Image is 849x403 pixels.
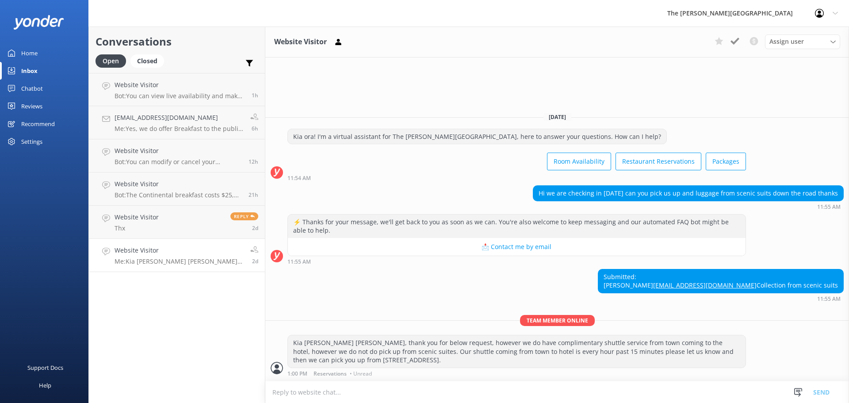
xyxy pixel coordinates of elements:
[288,238,746,256] button: 📩 Contact me by email
[288,335,746,368] div: Kia [PERSON_NAME] [PERSON_NAME], thank you for below request, however we do have complimentary sh...
[115,246,244,255] h4: Website Visitor
[115,158,242,166] p: Bot: You can modify or cancel your reservation by contacting our Reservations team at [EMAIL_ADDR...
[287,258,746,265] div: Sep 20 2025 11:55am (UTC +12:00) Pacific/Auckland
[252,92,258,99] span: Sep 22 2025 08:03pm (UTC +12:00) Pacific/Auckland
[314,371,347,376] span: Reservations
[287,370,746,376] div: Sep 20 2025 01:00pm (UTC +12:00) Pacific/Auckland
[21,115,55,133] div: Recommend
[616,153,701,170] button: Restaurant Reservations
[287,371,307,376] strong: 1:00 PM
[598,269,843,293] div: Submitted: [PERSON_NAME] Collection from scenic suits
[21,80,43,97] div: Chatbot
[533,203,844,210] div: Sep 20 2025 11:55am (UTC +12:00) Pacific/Auckland
[96,33,258,50] h2: Conversations
[96,54,126,68] div: Open
[706,153,746,170] button: Packages
[543,113,571,121] span: [DATE]
[89,139,265,173] a: Website VisitorBot:You can modify or cancel your reservation by contacting our Reservations team ...
[520,315,595,326] span: Team member online
[817,296,841,302] strong: 11:55 AM
[653,281,757,289] a: [EMAIL_ADDRESS][DOMAIN_NAME]
[252,125,258,132] span: Sep 22 2025 03:21pm (UTC +12:00) Pacific/Auckland
[89,239,265,272] a: Website VisitorMe:Kia [PERSON_NAME] [PERSON_NAME], thank you for below request, however we do hav...
[598,296,844,302] div: Sep 20 2025 11:55am (UTC +12:00) Pacific/Auckland
[21,44,38,62] div: Home
[13,15,64,30] img: yonder-white-logo.png
[547,153,611,170] button: Room Availability
[115,191,242,199] p: Bot: The Continental breakfast costs $25, the full breakfast is $35, children under 12 are charge...
[287,259,311,265] strong: 11:55 AM
[288,129,666,144] div: Kia ora! I'm a virtual assistant for The [PERSON_NAME][GEOGRAPHIC_DATA], here to answer your ques...
[115,146,242,156] h4: Website Visitor
[115,257,244,265] p: Me: Kia [PERSON_NAME] [PERSON_NAME], thank you for below request, however we do have complimentar...
[288,215,746,238] div: ⚡ Thanks for your message, we'll get back to you as soon as we can. You're also welcome to keep m...
[769,37,804,46] span: Assign user
[21,133,42,150] div: Settings
[130,56,168,65] a: Closed
[115,125,244,133] p: Me: Yes, we do offer Breakfast to the public, as well as it is 35 NZD for an Adult and 17.50 NZD ...
[287,175,746,181] div: Sep 20 2025 11:54am (UTC +12:00) Pacific/Auckland
[89,173,265,206] a: Website VisitorBot:The Continental breakfast costs $25, the full breakfast is $35, children under...
[115,80,245,90] h4: Website Visitor
[115,212,159,222] h4: Website Visitor
[21,62,38,80] div: Inbox
[115,92,245,100] p: Bot: You can view live availability and make your reservation online at [URL][DOMAIN_NAME].
[817,204,841,210] strong: 11:55 AM
[533,186,843,201] div: Hi we are checking in [DATE] can you pick us up and luggage from scenic suits down the road thanks
[287,176,311,181] strong: 11:54 AM
[115,179,242,189] h4: Website Visitor
[96,56,130,65] a: Open
[21,97,42,115] div: Reviews
[115,224,159,232] p: Thx
[252,257,258,265] span: Sep 20 2025 01:00pm (UTC +12:00) Pacific/Auckland
[350,371,372,376] span: • Unread
[765,35,840,49] div: Assign User
[130,54,164,68] div: Closed
[115,113,244,123] h4: [EMAIL_ADDRESS][DOMAIN_NAME]
[89,106,265,139] a: [EMAIL_ADDRESS][DOMAIN_NAME]Me:Yes, we do offer Breakfast to the public, as well as it is 35 NZD ...
[249,158,258,165] span: Sep 22 2025 09:41am (UTC +12:00) Pacific/Auckland
[252,224,258,232] span: Sep 20 2025 05:19pm (UTC +12:00) Pacific/Auckland
[39,376,51,394] div: Help
[274,36,327,48] h3: Website Visitor
[27,359,63,376] div: Support Docs
[230,212,258,220] span: Reply
[249,191,258,199] span: Sep 22 2025 12:35am (UTC +12:00) Pacific/Auckland
[89,206,265,239] a: Website VisitorThxReply2d
[89,73,265,106] a: Website VisitorBot:You can view live availability and make your reservation online at [URL][DOMAI...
